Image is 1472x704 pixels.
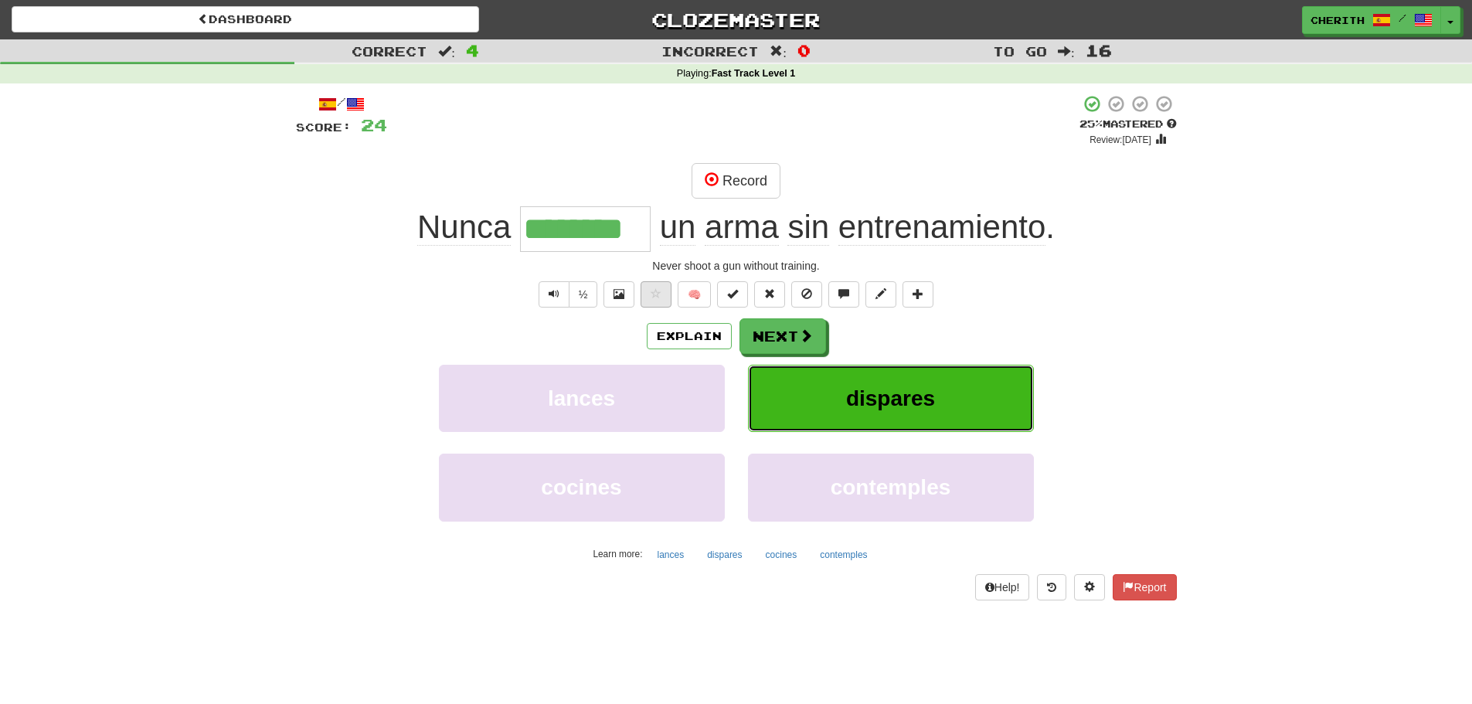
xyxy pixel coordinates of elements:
span: lances [548,386,615,410]
button: Round history (alt+y) [1037,574,1066,600]
span: contemples [831,475,951,499]
button: Set this sentence to 100% Mastered (alt+m) [717,281,748,308]
span: 25 % [1079,117,1103,130]
span: : [770,45,787,58]
button: ½ [569,281,598,308]
button: lances [649,543,693,566]
span: 16 [1086,41,1112,60]
div: Mastered [1079,117,1177,131]
span: Correct [352,43,427,59]
span: 0 [797,41,811,60]
span: Incorrect [661,43,759,59]
button: Discuss sentence (alt+u) [828,281,859,308]
span: Nunca [417,209,511,246]
strong: Fast Track Level 1 [712,68,796,79]
span: : [438,45,455,58]
div: Never shoot a gun without training. [296,258,1177,274]
button: contemples [811,543,875,566]
button: contemples [748,454,1034,521]
button: dispares [699,543,750,566]
button: lances [439,365,725,432]
button: Reset to 0% Mastered (alt+r) [754,281,785,308]
span: sin [787,209,829,246]
button: Help! [975,574,1030,600]
a: Clozemaster [502,6,970,33]
button: 🧠 [678,281,711,308]
span: 24 [361,115,387,134]
button: Play sentence audio (ctl+space) [539,281,569,308]
span: . [651,209,1055,246]
button: Add to collection (alt+a) [903,281,933,308]
button: Edit sentence (alt+d) [865,281,896,308]
button: cocines [439,454,725,521]
span: 4 [466,41,479,60]
span: un [660,209,696,246]
span: cocines [541,475,621,499]
div: Text-to-speech controls [535,281,598,308]
span: dispares [846,386,935,410]
button: Record [692,163,780,199]
span: To go [993,43,1047,59]
div: / [296,94,387,114]
span: arma [705,209,779,246]
span: / [1399,12,1406,23]
button: Report [1113,574,1176,600]
a: Cherith / [1302,6,1441,34]
button: Show image (alt+x) [603,281,634,308]
button: dispares [748,365,1034,432]
small: Review: [DATE] [1090,134,1151,145]
a: Dashboard [12,6,479,32]
button: Favorite sentence (alt+f) [641,281,671,308]
button: cocines [757,543,806,566]
button: Next [739,318,826,354]
span: entrenamiento [838,209,1046,246]
span: : [1058,45,1075,58]
span: Cherith [1311,13,1365,27]
small: Learn more: [593,549,642,559]
button: Ignore sentence (alt+i) [791,281,822,308]
span: Score: [296,121,352,134]
button: Explain [647,323,732,349]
